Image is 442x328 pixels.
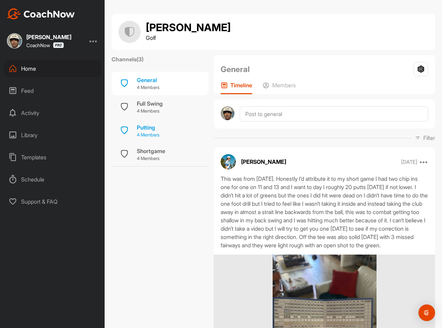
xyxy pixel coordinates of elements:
[221,106,235,120] img: avatar
[418,304,435,321] div: Open Intercom Messenger
[423,134,435,142] p: Filter
[4,82,101,99] div: Feed
[221,175,428,249] div: This was from [DATE]. Honestly I’d attribute it to my short game I had two chip ins one for one o...
[221,63,250,75] h2: General
[137,108,163,115] p: 4 Members
[7,8,75,19] img: CoachNow
[401,159,417,166] p: [DATE]
[230,82,252,89] p: Timeline
[4,193,101,210] div: Support & FAQ
[241,158,286,166] p: [PERSON_NAME]
[4,171,101,188] div: Schedule
[137,99,163,108] div: Full Swing
[26,34,71,40] div: [PERSON_NAME]
[4,149,101,166] div: Templates
[7,33,22,48] img: square_3afb5cdd0af377cb924fcab7a3847f24.jpg
[4,104,101,122] div: Activity
[137,84,159,91] p: 4 Members
[137,155,165,162] p: 4 Members
[4,126,101,144] div: Library
[137,123,159,132] div: Putting
[137,147,165,155] div: Shortgame
[137,76,159,84] div: General
[146,34,231,42] p: Golf
[112,55,143,63] label: Channels ( 3 )
[272,82,296,89] p: Members
[221,154,236,169] img: avatar
[53,42,64,48] img: CoachNow Pro
[118,21,141,43] img: group
[4,60,101,77] div: Home
[146,22,231,34] h1: [PERSON_NAME]
[26,42,64,48] div: CoachNow
[137,132,159,139] p: 4 Members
